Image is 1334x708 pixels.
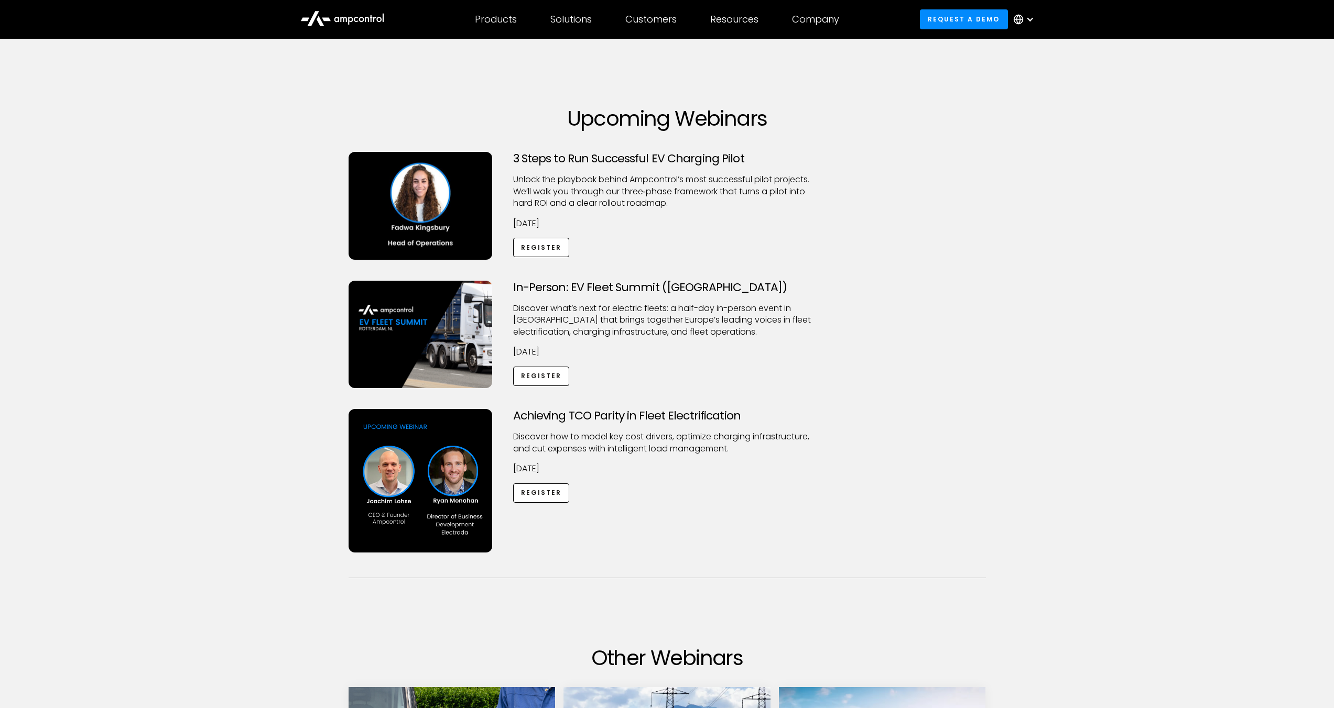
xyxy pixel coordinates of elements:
h3: Achieving TCO Parity in Fleet Electrification [513,409,821,423]
div: Products [475,14,517,25]
div: Customers [625,14,677,25]
div: Company [792,14,839,25]
div: Resources [710,14,758,25]
p: Unlock the playbook behind Ampcontrol’s most successful pilot projects. We’ll walk you through ou... [513,174,821,209]
h1: Upcoming Webinars [349,106,986,131]
p: [DATE] [513,463,821,474]
p: Discover how to model key cost drivers, optimize charging infrastructure, and cut expenses with i... [513,431,821,455]
h3: 3 Steps to Run Successful EV Charging Pilot [513,152,821,165]
a: Register [513,238,570,257]
p: ​Discover what’s next for electric fleets: a half-day in-person event in [GEOGRAPHIC_DATA] that b... [513,303,821,338]
a: Request a demo [920,9,1008,29]
div: Solutions [550,14,592,25]
a: Register [513,367,570,386]
p: [DATE] [513,346,821,358]
h3: In-Person: EV Fleet Summit ([GEOGRAPHIC_DATA]) [513,281,821,294]
a: Register [513,483,570,503]
p: [DATE] [513,218,821,229]
h2: Other Webinars [349,645,986,670]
